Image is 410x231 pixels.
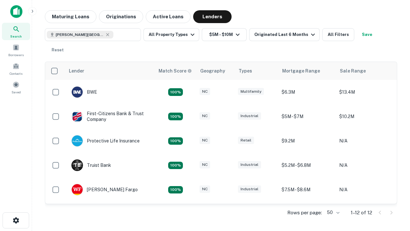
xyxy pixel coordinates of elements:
[99,10,143,23] button: Originations
[357,28,377,41] button: Save your search to get updates of matches that match your search criteria.
[71,184,138,195] div: [PERSON_NAME] Fargo
[336,153,394,177] td: N/A
[239,67,252,75] div: Types
[45,10,96,23] button: Maturing Loans
[200,137,210,144] div: NC
[71,86,97,98] div: BWE
[72,135,83,146] img: picture
[65,62,155,80] th: Lender
[278,80,336,104] td: $6.3M
[71,159,111,171] div: Truist Bank
[146,10,191,23] button: Active Loans
[200,161,210,168] div: NC
[168,137,183,145] div: Matching Properties: 2, hasApolloMatch: undefined
[238,185,261,193] div: Industrial
[278,177,336,202] td: $7.5M - $8.6M
[10,71,22,76] span: Contacts
[71,111,148,122] div: First-citizens Bank & Trust Company
[200,88,210,95] div: NC
[74,162,80,169] p: T B
[10,34,22,39] span: Search
[278,202,336,226] td: $8.8M
[159,67,191,74] h6: Match Score
[155,62,196,80] th: Capitalize uses an advanced AI algorithm to match your search with the best lender. The match sco...
[193,10,232,23] button: Lenders
[72,184,83,195] img: picture
[336,177,394,202] td: N/A
[168,113,183,120] div: Matching Properties: 2, hasApolloMatch: undefined
[200,185,210,193] div: NC
[336,104,394,129] td: $10.2M
[324,208,340,217] div: 50
[8,52,24,57] span: Borrowers
[235,62,278,80] th: Types
[336,62,394,80] th: Sale Range
[159,67,192,74] div: Capitalize uses an advanced AI algorithm to match your search with the best lender. The match sco...
[72,111,83,122] img: picture
[340,67,366,75] div: Sale Range
[69,67,84,75] div: Lender
[2,41,30,59] a: Borrowers
[238,161,261,168] div: Industrial
[254,31,317,38] div: Originated Last 6 Months
[200,67,225,75] div: Geography
[71,135,140,147] div: Protective Life Insurance
[336,202,394,226] td: N/A
[278,104,336,129] td: $5M - $7M
[2,60,30,77] a: Contacts
[336,129,394,153] td: N/A
[322,28,354,41] button: All Filters
[351,209,372,217] p: 1–12 of 12
[287,209,322,217] p: Rows per page:
[202,28,247,41] button: $5M - $10M
[2,79,30,96] a: Saved
[2,23,30,40] a: Search
[200,112,210,120] div: NC
[168,186,183,194] div: Matching Properties: 2, hasApolloMatch: undefined
[278,62,336,80] th: Mortgage Range
[278,129,336,153] td: $9.2M
[143,28,199,41] button: All Property Types
[249,28,320,41] button: Originated Last 6 Months
[47,44,68,56] button: Reset
[238,88,264,95] div: Multifamily
[378,159,410,190] iframe: Chat Widget
[56,32,104,38] span: [PERSON_NAME][GEOGRAPHIC_DATA], [GEOGRAPHIC_DATA]
[238,112,261,120] div: Industrial
[196,62,235,80] th: Geography
[12,90,21,95] span: Saved
[336,80,394,104] td: $13.4M
[10,5,22,18] img: capitalize-icon.png
[282,67,320,75] div: Mortgage Range
[238,137,254,144] div: Retail
[278,153,336,177] td: $5.2M - $6.8M
[168,162,183,169] div: Matching Properties: 3, hasApolloMatch: undefined
[168,88,183,96] div: Matching Properties: 2, hasApolloMatch: undefined
[72,87,83,98] img: picture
